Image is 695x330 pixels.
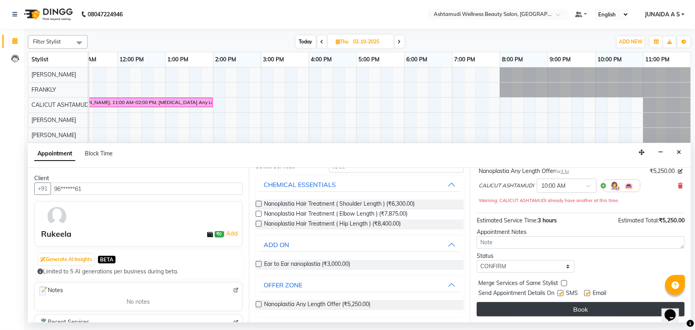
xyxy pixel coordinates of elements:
button: Close [673,146,685,159]
span: JUNAIDA A S [645,10,680,19]
span: Recent Services [38,318,89,328]
span: Thu [334,39,351,45]
span: Nanoplastia Hair Treatment ( Elbow Length ) (₹7,875.00) [264,210,407,220]
span: [PERSON_NAME] [31,71,76,78]
span: 3 hr [561,169,569,174]
span: Nanoplastia Any Length Offer (₹5,250.00) [264,300,370,310]
button: Book [477,302,685,316]
span: Email [593,289,606,299]
button: Generate AI Insights [38,254,94,265]
div: Appointment Notes [477,228,685,236]
button: ADD ON [259,238,460,252]
span: ₹5,250.00 [659,217,685,224]
div: [PERSON_NAME], 11:00 AM-02:00 PM, [MEDICAL_DATA] Any Length Offer [70,99,212,106]
span: Filter Stylist [33,38,61,45]
a: 8:00 PM [500,54,525,65]
span: Stylist [31,56,48,63]
img: logo [20,3,75,26]
div: Client [34,174,243,183]
span: Estimated Total: [618,217,659,224]
a: Add [225,229,239,238]
a: 1:00 PM [166,54,191,65]
span: Appointment [34,147,75,161]
span: Nanoplastia Hair Treatment ( Hip Length ) (₹8,400.00) [264,220,401,230]
img: Hairdresser.png [610,181,619,191]
span: CALICUT ASHTAMUDI [479,182,534,190]
button: CHEMICAL ESSENTIALS [259,177,460,192]
a: 3:00 PM [261,54,286,65]
span: Notes [38,286,63,296]
span: No notes [127,298,150,306]
button: OFFER ZONE [259,278,460,292]
input: Search by Name/Mobile/Email/Code [51,183,243,195]
span: Send Appointment Details On [478,289,554,299]
span: 3 hours [538,217,557,224]
a: 5:00 PM [357,54,382,65]
span: Today [296,35,316,48]
a: 12:00 PM [118,54,146,65]
span: CALICUT ASHTAMUDI [31,101,90,108]
a: 6:00 PM [405,54,430,65]
a: 2:00 PM [213,54,239,65]
div: Status [477,252,575,260]
button: ADD NEW [617,36,644,47]
i: Edit price [678,169,683,174]
img: avatar [45,205,69,228]
span: ADD NEW [619,39,642,45]
a: 4:00 PM [309,54,334,65]
iframe: chat widget [662,298,687,322]
button: +91 [34,183,51,195]
span: BETA [98,256,116,263]
span: Nanoplastia Hair Treatment ( Shoulder Length ) (₹6,300.00) [264,200,415,210]
span: Merge Services of Same Stylist [478,279,558,289]
span: [PERSON_NAME] [31,132,76,139]
div: Limited to 5 AI generations per business during beta. [37,267,239,276]
span: Estimated Service Time: [477,217,538,224]
div: ADD ON [264,240,289,249]
b: 08047224946 [88,3,123,26]
div: OFFER ZONE [264,280,302,290]
a: 11:00 PM [644,54,672,65]
img: Interior.png [624,181,634,191]
span: | [223,229,239,238]
small: for [555,169,569,174]
span: ₹5,250.00 [650,167,675,175]
a: 10:00 PM [596,54,624,65]
span: SMS [566,289,578,299]
span: Block Time [85,150,113,157]
div: Nanoplastia Any Length Offer [479,167,569,175]
div: Rukeela [41,228,71,240]
span: FRANKLY [31,86,56,93]
a: 7:00 PM [452,54,478,65]
a: 9:00 PM [548,54,573,65]
input: 2025-10-02 [351,36,391,48]
span: Ear to Ear nanoplastia (₹3,000.00) [264,260,350,270]
small: Warning: CALICUT ASHTAMUDI already have another at this time. [479,198,619,203]
span: [PERSON_NAME] [31,116,76,124]
div: CHEMICAL ESSENTIALS [264,180,336,189]
span: ₹0 [215,231,223,238]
